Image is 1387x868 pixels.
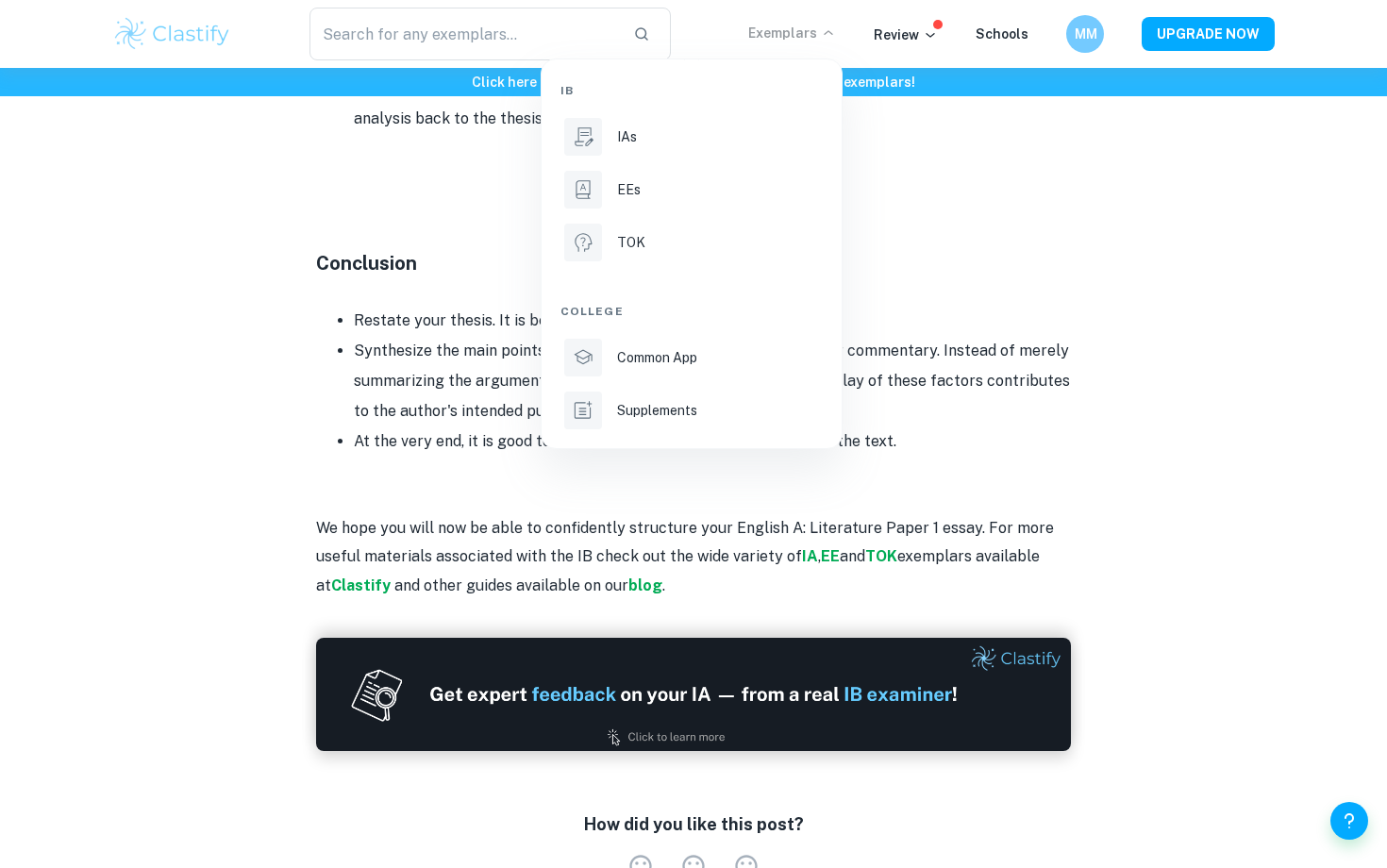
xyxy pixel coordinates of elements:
[560,388,823,433] a: Supplements
[560,303,624,320] span: College
[617,126,637,147] p: IAs
[560,114,823,159] a: IAs
[560,220,823,265] a: TOK
[617,232,645,253] p: TOK
[560,82,574,99] span: IB
[617,179,641,200] p: EEs
[560,167,823,212] a: EEs
[617,400,697,421] p: Supplements
[560,335,823,380] a: Common App
[617,347,697,368] p: Common App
